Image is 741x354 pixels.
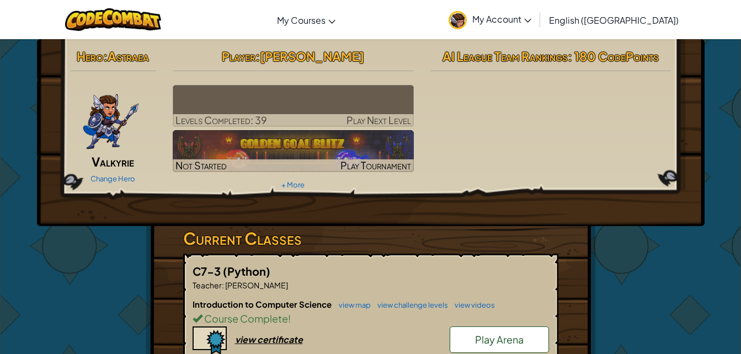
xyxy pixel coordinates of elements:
[260,49,364,64] span: [PERSON_NAME]
[103,49,108,64] span: :
[202,312,288,325] span: Course Complete
[333,301,371,309] a: view map
[193,280,222,290] span: Teacher
[193,264,223,278] span: C7-3
[449,301,495,309] a: view videos
[543,5,684,35] a: English ([GEOGRAPHIC_DATA])
[281,180,305,189] a: + More
[173,130,414,172] img: Golden Goal
[173,85,414,127] a: Play Next Level
[475,333,524,346] span: Play Arena
[255,49,260,64] span: :
[372,301,448,309] a: view challenge levels
[235,334,303,345] div: view certificate
[288,312,291,325] span: !
[173,130,414,172] a: Not StartedPlay Tournament
[271,5,341,35] a: My Courses
[340,159,411,171] span: Play Tournament
[175,159,227,171] span: Not Started
[108,49,149,64] span: Astraea
[568,49,659,64] span: : 180 CodePoints
[449,11,467,29] img: avatar
[82,85,140,151] img: ValkyriePose.png
[92,154,134,169] span: Valkyrie
[193,334,303,345] a: view certificate
[175,114,267,126] span: Levels Completed: 39
[223,264,270,278] span: (Python)
[472,13,531,25] span: My Account
[65,8,162,31] img: CodeCombat logo
[224,280,288,290] span: [PERSON_NAME]
[549,14,679,26] span: English ([GEOGRAPHIC_DATA])
[346,114,411,126] span: Play Next Level
[90,174,135,183] a: Change Hero
[183,226,558,251] h3: Current Classes
[443,2,537,37] a: My Account
[193,299,333,309] span: Introduction to Computer Science
[277,14,326,26] span: My Courses
[77,49,103,64] span: Hero
[443,49,568,64] span: AI League Team Rankings
[222,280,224,290] span: :
[222,49,255,64] span: Player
